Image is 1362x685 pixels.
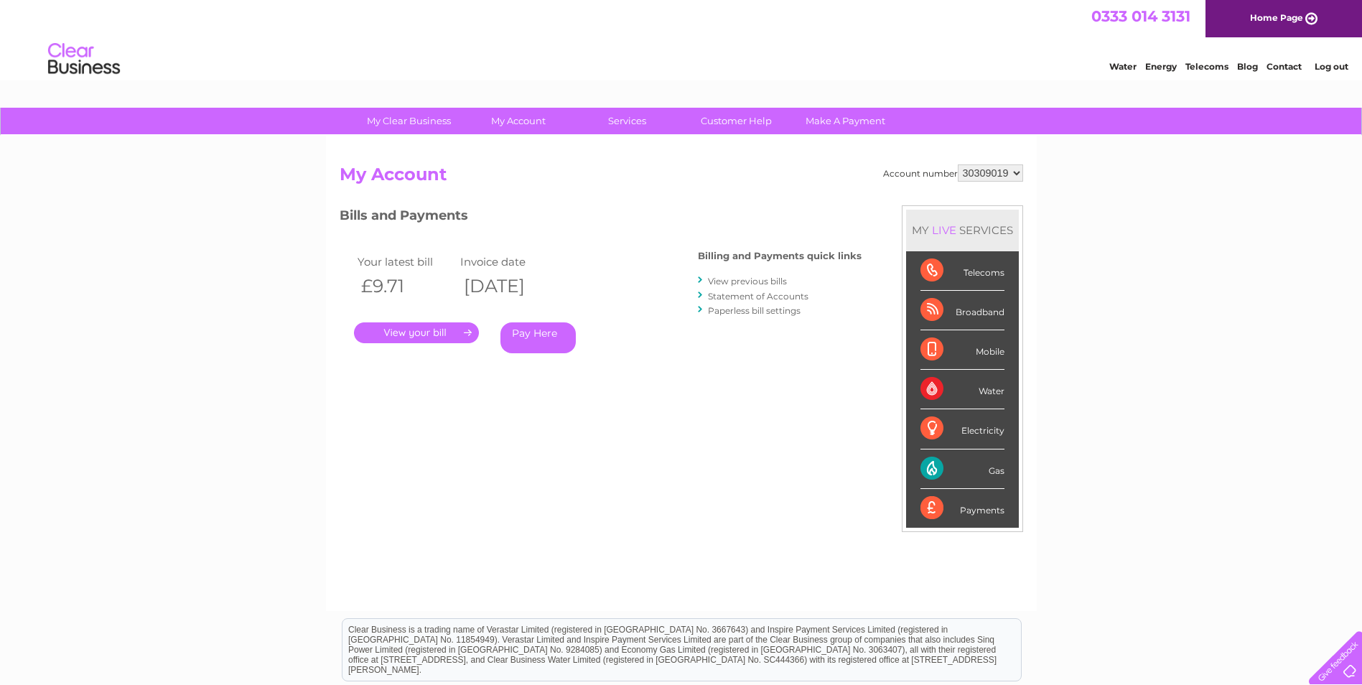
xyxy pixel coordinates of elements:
[1145,61,1177,72] a: Energy
[929,223,959,237] div: LIVE
[340,205,862,230] h3: Bills and Payments
[920,449,1004,489] div: Gas
[457,252,560,271] td: Invoice date
[354,252,457,271] td: Your latest bill
[1109,61,1137,72] a: Water
[883,164,1023,182] div: Account number
[500,322,576,353] a: Pay Here
[786,108,905,134] a: Make A Payment
[708,276,787,286] a: View previous bills
[568,108,686,134] a: Services
[920,370,1004,409] div: Water
[1185,61,1228,72] a: Telecoms
[47,37,121,81] img: logo.png
[1267,61,1302,72] a: Contact
[920,489,1004,528] div: Payments
[340,164,1023,192] h2: My Account
[708,305,801,316] a: Paperless bill settings
[342,8,1021,70] div: Clear Business is a trading name of Verastar Limited (registered in [GEOGRAPHIC_DATA] No. 3667643...
[457,271,560,301] th: [DATE]
[354,271,457,301] th: £9.71
[350,108,468,134] a: My Clear Business
[698,251,862,261] h4: Billing and Payments quick links
[1091,7,1190,25] a: 0333 014 3131
[1237,61,1258,72] a: Blog
[677,108,796,134] a: Customer Help
[1315,61,1348,72] a: Log out
[906,210,1019,251] div: MY SERVICES
[459,108,577,134] a: My Account
[920,409,1004,449] div: Electricity
[920,291,1004,330] div: Broadband
[920,330,1004,370] div: Mobile
[354,322,479,343] a: .
[920,251,1004,291] div: Telecoms
[708,291,808,302] a: Statement of Accounts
